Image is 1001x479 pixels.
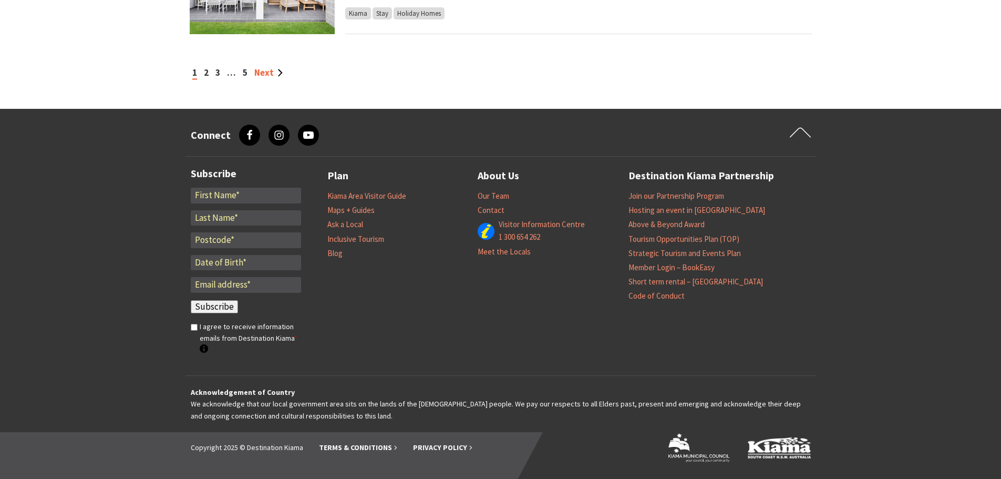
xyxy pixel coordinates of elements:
[191,388,295,397] strong: Acknowledgement of Country
[345,7,371,19] span: Kiama
[327,191,406,201] a: Kiama Area Visitor Guide
[373,7,392,19] span: Stay
[499,219,585,230] a: Visitor Information Centre
[191,210,301,226] input: Last Name*
[413,443,472,453] a: Privacy Policy
[191,442,303,453] li: Copyright 2025 © Destination Kiama
[227,67,236,78] span: …
[628,248,741,259] a: Strategic Tourism and Events Plan
[628,262,715,273] a: Member Login – BookEasy
[191,188,301,203] input: First Name*
[478,167,519,185] a: About Us
[254,67,283,78] a: Next
[628,191,724,201] a: Join our Partnership Program
[499,232,540,242] a: 1 300 654 262
[478,205,504,216] a: Contact
[478,191,509,201] a: Our Team
[748,437,811,458] img: Kiama Logo
[191,167,301,180] h3: Subscribe
[243,67,247,78] a: 5
[327,219,363,230] a: Ask a Local
[191,277,301,293] input: Email address*
[191,386,811,422] p: We acknowledge that our local government area sits on the lands of the [DEMOGRAPHIC_DATA] people....
[215,67,220,78] a: 3
[204,67,209,78] a: 2
[319,443,397,453] a: Terms & Conditions
[192,67,197,80] span: 1
[327,167,348,185] a: Plan
[628,167,774,185] a: Destination Kiama Partnership
[628,234,739,244] a: Tourism Opportunities Plan (TOP)
[191,300,238,314] input: Subscribe
[327,234,384,244] a: Inclusive Tourism
[191,129,231,141] h3: Connect
[628,205,765,216] a: Hosting an event in [GEOGRAPHIC_DATA]
[628,219,705,230] a: Above & Beyond Award
[394,7,445,19] span: Holiday Homes
[191,232,301,248] input: Postcode*
[628,277,763,301] a: Short term rental – [GEOGRAPHIC_DATA] Code of Conduct
[191,255,301,271] input: Date of Birth*
[200,321,301,356] label: I agree to receive information emails from Destination Kiama
[327,205,375,216] a: Maps + Guides
[327,248,343,259] a: Blog
[478,247,531,257] a: Meet the Locals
